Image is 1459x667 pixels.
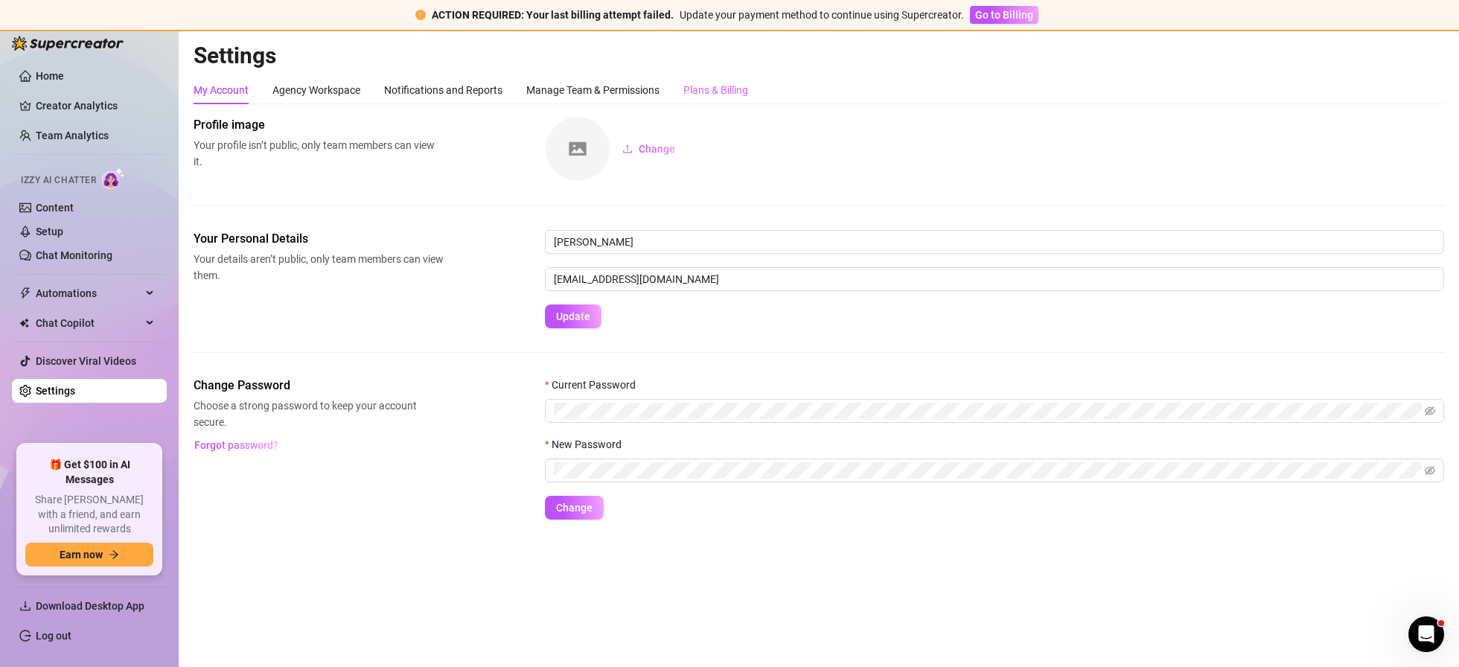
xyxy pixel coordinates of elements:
[194,230,444,248] span: Your Personal Details
[36,130,109,141] a: Team Analytics
[36,70,64,82] a: Home
[683,82,748,98] div: Plans & Billing
[1425,406,1435,416] span: eye-invisible
[194,439,278,451] span: Forgot password?
[36,249,112,261] a: Chat Monitoring
[1408,616,1444,652] iframe: Intercom live chat
[545,304,601,328] button: Update
[19,600,31,612] span: download
[545,436,631,453] label: New Password
[1425,465,1435,476] span: eye-invisible
[194,42,1444,70] h2: Settings
[25,458,153,487] span: 🎁 Get $100 in AI Messages
[546,117,610,181] img: square-placeholder.png
[415,10,426,20] span: exclamation-circle
[25,543,153,567] button: Earn nowarrow-right
[36,94,155,118] a: Creator Analytics
[25,493,153,537] span: Share [PERSON_NAME] with a friend, and earn unlimited rewards
[194,398,444,430] span: Choose a strong password to keep your account secure.
[194,137,444,170] span: Your profile isn’t public, only team members can view it.
[432,9,674,21] strong: ACTION REQUIRED: Your last billing attempt failed.
[109,549,119,560] span: arrow-right
[970,6,1038,24] button: Go to Billing
[36,385,75,397] a: Settings
[556,502,593,514] span: Change
[554,403,1422,419] input: Current Password
[545,267,1444,291] input: Enter new email
[19,287,31,299] span: thunderbolt
[36,281,141,305] span: Automations
[556,310,590,322] span: Update
[639,143,675,155] span: Change
[21,173,96,188] span: Izzy AI Chatter
[545,377,645,393] label: Current Password
[194,82,249,98] div: My Account
[194,433,278,457] button: Forgot password?
[102,167,125,189] img: AI Chatter
[272,82,360,98] div: Agency Workspace
[545,230,1444,254] input: Enter name
[545,496,604,520] button: Change
[36,355,136,367] a: Discover Viral Videos
[554,462,1422,479] input: New Password
[36,630,71,642] a: Log out
[194,116,444,134] span: Profile image
[194,251,444,284] span: Your details aren’t public, only team members can view them.
[36,226,63,237] a: Setup
[622,144,633,154] span: upload
[384,82,502,98] div: Notifications and Reports
[194,377,444,395] span: Change Password
[36,600,144,612] span: Download Desktop App
[680,9,964,21] span: Update your payment method to continue using Supercreator.
[36,202,74,214] a: Content
[970,9,1038,21] a: Go to Billing
[526,82,660,98] div: Manage Team & Permissions
[60,549,103,561] span: Earn now
[36,311,141,335] span: Chat Copilot
[12,36,124,51] img: logo-BBDzfeDw.svg
[19,318,29,328] img: Chat Copilot
[610,137,687,161] button: Change
[975,9,1033,21] span: Go to Billing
